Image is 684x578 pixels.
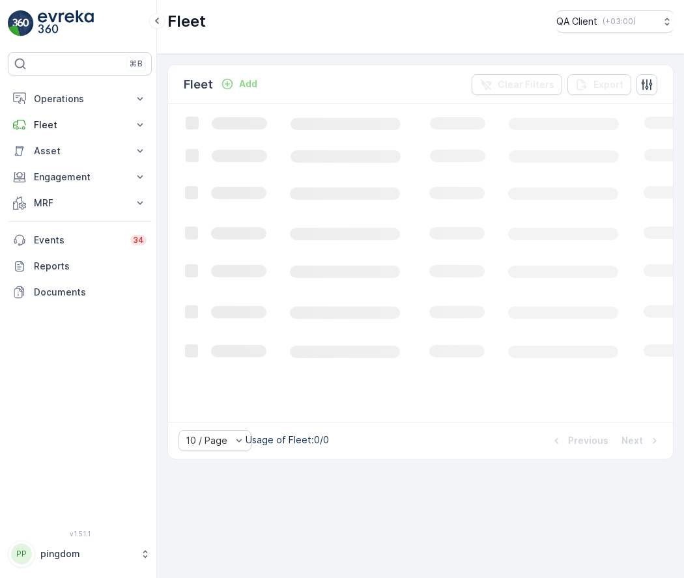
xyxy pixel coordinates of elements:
[556,10,674,33] button: QA Client(+03:00)
[8,10,34,36] img: logo
[621,434,643,447] p: Next
[40,547,134,560] p: pingdom
[184,76,213,94] p: Fleet
[549,433,610,448] button: Previous
[8,540,152,568] button: PPpingdom
[8,190,152,216] button: MRF
[603,16,636,27] p: ( +03:00 )
[8,227,152,253] a: Events34
[8,253,152,279] a: Reports
[34,118,126,131] p: Fleet
[568,434,608,447] p: Previous
[8,138,152,164] button: Asset
[34,286,147,299] p: Documents
[34,171,126,184] p: Engagement
[34,260,147,273] p: Reports
[620,433,663,448] button: Next
[11,544,32,564] div: PP
[8,279,152,305] a: Documents
[34,92,126,105] p: Operations
[130,59,143,69] p: ⌘B
[567,74,631,95] button: Export
[133,235,144,245] p: 34
[8,86,152,112] button: Operations
[8,112,152,138] button: Fleet
[8,530,152,538] span: v 1.51.1
[167,11,206,32] p: Fleet
[498,78,554,91] p: Clear Filters
[216,76,263,92] button: Add
[34,144,126,158] p: Asset
[34,234,122,247] p: Events
[246,433,329,447] p: Usage of Fleet : 0/0
[593,78,623,91] p: Export
[239,77,257,90] p: Add
[38,10,94,36] img: logo_light-DOdMpM7g.png
[8,164,152,190] button: Engagement
[472,74,562,95] button: Clear Filters
[34,197,126,210] p: MRF
[556,15,597,28] p: QA Client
